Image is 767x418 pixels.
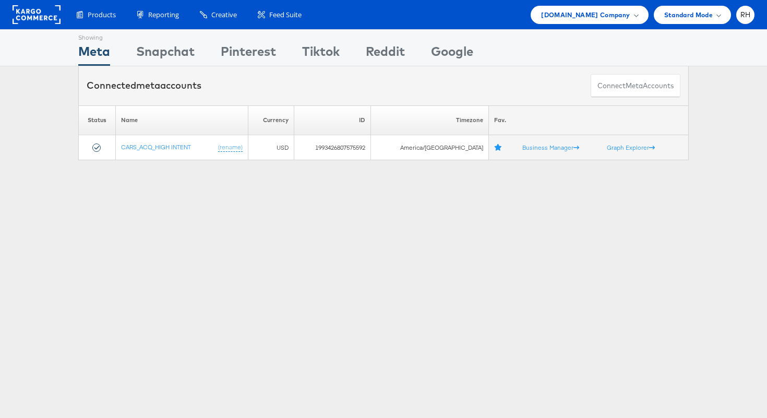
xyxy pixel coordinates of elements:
div: Meta [78,42,110,66]
a: Graph Explorer [607,144,655,151]
th: Status [79,105,116,135]
td: America/[GEOGRAPHIC_DATA] [370,135,488,160]
div: Showing [78,30,110,42]
a: Business Manager [522,144,579,151]
span: Products [88,10,116,20]
a: CARS_ACQ_HIGH INTENT [122,143,191,151]
div: Snapchat [136,42,195,66]
span: Reporting [148,10,179,20]
div: Reddit [366,42,405,66]
span: meta [136,79,160,91]
div: Tiktok [302,42,340,66]
th: Currency [248,105,294,135]
span: RH [740,11,751,18]
span: meta [626,81,643,91]
div: Connected accounts [87,79,201,92]
td: USD [248,135,294,160]
span: Feed Suite [269,10,302,20]
th: Name [116,105,248,135]
div: Pinterest [221,42,276,66]
button: ConnectmetaAccounts [591,74,680,98]
div: Google [431,42,473,66]
a: (rename) [218,143,243,152]
td: 1993426807575592 [294,135,371,160]
span: Creative [211,10,237,20]
th: Timezone [370,105,488,135]
span: [DOMAIN_NAME] Company [541,9,630,20]
th: ID [294,105,371,135]
span: Standard Mode [664,9,713,20]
